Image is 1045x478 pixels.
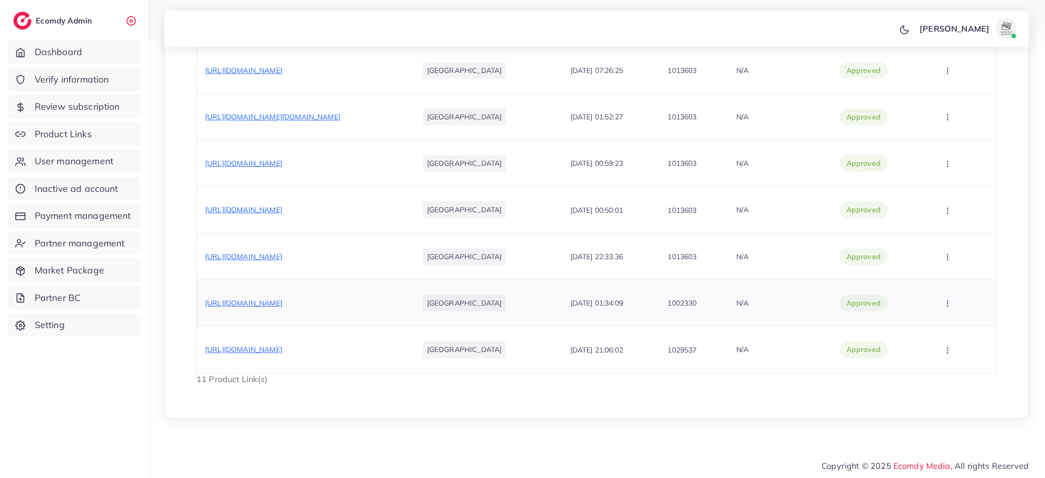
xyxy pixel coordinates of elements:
span: approved [847,298,881,308]
a: logoEcomdy Admin [13,12,94,30]
span: N/A [736,112,749,121]
li: [GEOGRAPHIC_DATA] [423,155,506,171]
span: Inactive ad account [35,182,118,195]
span: approved [847,205,881,215]
p: [DATE] 22:33:36 [570,250,623,263]
p: 1029537 [667,344,696,356]
span: approved [847,158,881,168]
p: 1013603 [667,111,696,123]
a: Partner management [8,232,140,255]
p: [DATE] 21:06:02 [570,344,623,356]
li: [GEOGRAPHIC_DATA] [423,248,506,265]
span: [URL][DOMAIN_NAME] [205,252,282,261]
a: Setting [8,313,140,337]
span: [URL][DOMAIN_NAME] [205,345,282,354]
span: Product Links [35,128,92,141]
p: [DATE] 00:50:01 [570,204,623,216]
span: approved [847,65,881,76]
a: [PERSON_NAME]avatar [914,18,1021,39]
span: Payment management [35,209,131,222]
a: Market Package [8,259,140,282]
span: N/A [736,345,749,354]
a: Partner BC [8,286,140,310]
li: [GEOGRAPHIC_DATA] [423,109,506,125]
span: Partner management [35,237,125,250]
p: 1013603 [667,250,696,263]
p: [DATE] 07:26:25 [570,64,623,77]
span: N/A [736,252,749,261]
img: avatar [996,18,1016,39]
span: approved [847,112,881,122]
span: approved [847,344,881,355]
p: 1013603 [667,64,696,77]
a: Ecomdy Media [893,461,951,471]
a: Inactive ad account [8,177,140,200]
a: Verify information [8,68,140,91]
span: Partner BC [35,291,81,305]
a: Dashboard [8,40,140,64]
span: [URL][DOMAIN_NAME] [205,159,282,168]
p: [DATE] 01:34:09 [570,297,623,309]
span: N/A [736,66,749,75]
span: Market Package [35,264,104,277]
a: User management [8,149,140,173]
span: Verify information [35,73,109,86]
span: 11 Product Link(s) [196,374,267,384]
h2: Ecomdy Admin [36,16,94,26]
span: N/A [736,298,749,308]
span: User management [35,155,113,168]
a: Product Links [8,122,140,146]
p: 1013603 [667,157,696,169]
span: [URL][DOMAIN_NAME] [205,66,282,75]
p: [DATE] 00:59:23 [570,157,623,169]
span: , All rights Reserved [951,460,1029,472]
p: [DATE] 01:52:27 [570,111,623,123]
span: [URL][DOMAIN_NAME] [205,205,282,214]
li: [GEOGRAPHIC_DATA] [423,341,506,358]
span: approved [847,251,881,262]
p: 1013603 [667,204,696,216]
a: Payment management [8,204,140,228]
span: Setting [35,318,65,332]
li: [GEOGRAPHIC_DATA] [423,202,506,218]
span: Copyright © 2025 [822,460,1029,472]
span: [URL][DOMAIN_NAME][DOMAIN_NAME] [205,112,340,121]
li: [GEOGRAPHIC_DATA] [423,295,506,311]
li: [GEOGRAPHIC_DATA] [423,62,506,79]
p: [PERSON_NAME] [919,22,989,35]
p: 1002330 [667,297,696,309]
span: Dashboard [35,45,82,59]
img: logo [13,12,32,30]
span: N/A [736,159,749,168]
span: [URL][DOMAIN_NAME] [205,298,282,308]
span: N/A [736,205,749,214]
a: Review subscription [8,95,140,118]
span: Review subscription [35,100,120,113]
